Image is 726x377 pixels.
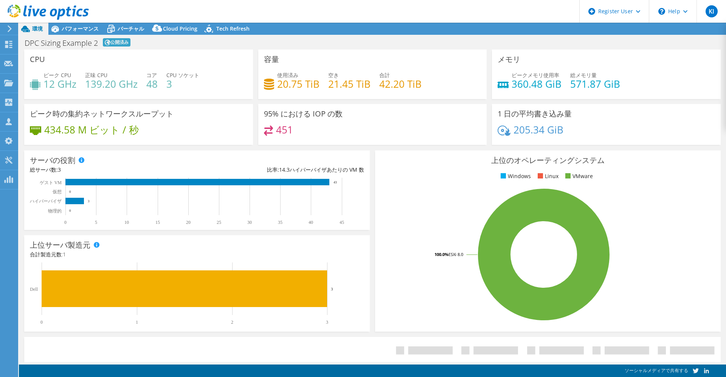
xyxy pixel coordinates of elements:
h4: 12 GHz [43,80,76,88]
h3: サーバの役割 [30,156,75,164]
h4: 139.20 GHz [85,80,138,88]
span: ピーク CPU [43,71,71,79]
h3: ピーク時の集約ネットワークスループット [30,110,174,118]
h4: 3 [166,80,199,88]
text: 3 [88,199,90,203]
h4: 21.45 TiB [328,80,371,88]
h4: 42.20 TiB [379,80,422,88]
span: 14.3 [279,166,290,173]
text: 3 [326,320,328,325]
h4: 571.87 GiB [570,80,620,88]
text: ゲスト VM [40,180,62,185]
text: ハイパーバイザ [29,199,62,204]
h3: 上位のオペレーティングシステム [381,156,715,164]
h4: 360.48 GiB [512,80,562,88]
text: 0 [69,209,71,213]
tspan: 100.0% [434,251,448,257]
li: Linux [536,172,558,180]
tspan: ESXi 8.0 [448,251,463,257]
span: 正味 CPU [85,71,107,79]
li: Windows [499,172,531,180]
h4: 20.75 TiB [277,80,320,88]
span: 空き [328,71,339,79]
h1: DPC Sizing Example 2 [25,39,98,47]
text: Dell [30,287,38,292]
text: 仮想 [52,189,62,194]
h4: 合計製造元数: [30,250,364,259]
text: 0 [40,320,43,325]
text: 物理的 [48,208,62,214]
span: 環境 [32,25,43,32]
text: 20 [186,220,191,225]
text: 30 [247,220,252,225]
text: 10 [124,220,129,225]
text: 40 [309,220,313,225]
text: 43 [334,180,337,184]
span: 総メモリ量 [570,71,597,79]
span: ピークメモリ使用率 [512,71,559,79]
span: 合計 [379,71,390,79]
text: 1 [136,320,138,325]
h3: メモリ [498,55,520,64]
text: 0 [69,190,71,194]
span: Cloud Pricing [163,25,197,32]
span: 使用済み [277,71,298,79]
span: バーチャル [118,25,144,32]
h3: 95% における IOP の数 [264,110,343,118]
h3: CPU [30,55,45,64]
text: 0 [64,220,67,225]
text: 5 [95,220,97,225]
text: 2 [231,320,233,325]
svg: \n [658,8,665,15]
h3: 1 日の平均書き込み量 [498,110,572,118]
h4: 434.58 M ビット / 秒 [44,126,139,134]
h4: 205.34 GiB [513,126,563,134]
span: コア [146,71,157,79]
div: 比率: ハイパーバイザあたりの VM 数 [197,166,364,174]
h3: 容量 [264,55,279,64]
div: 総サーバ数: [30,166,197,174]
text: 3 [331,287,333,291]
span: Tech Refresh [216,25,250,32]
text: 15 [155,220,160,225]
span: ソーシャルメディアで共有する [625,367,688,374]
li: VMware [563,172,593,180]
span: 公開済み [103,38,130,47]
h3: 上位サーバ製造元 [30,241,90,249]
span: 1 [63,251,66,258]
span: 3 [58,166,61,173]
span: パフォーマンス [62,25,99,32]
text: 35 [278,220,282,225]
text: 25 [217,220,221,225]
h4: 451 [276,126,293,134]
text: 45 [340,220,344,225]
span: CPU ソケット [166,71,199,79]
h4: 48 [146,80,158,88]
span: KI [706,5,718,17]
